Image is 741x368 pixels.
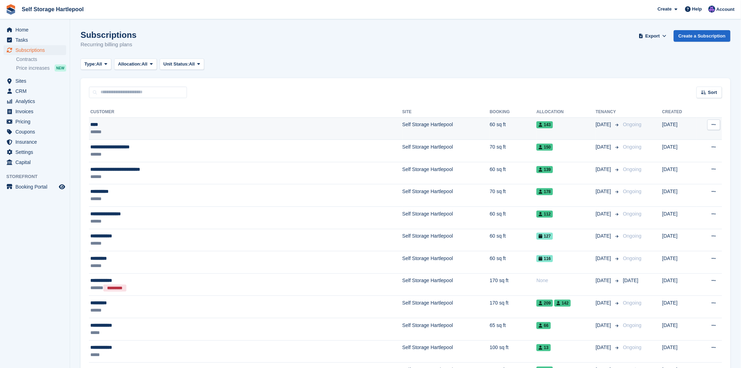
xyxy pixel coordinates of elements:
[81,30,137,40] h1: Subscriptions
[662,117,697,140] td: [DATE]
[662,296,697,318] td: [DATE]
[623,300,642,306] span: Ongoing
[554,300,571,307] span: 142
[402,117,490,140] td: Self Storage Hartlepool
[536,144,553,151] span: 150
[536,322,550,329] span: 66
[15,96,57,106] span: Analytics
[490,140,537,162] td: 70 sq ft
[4,157,66,167] a: menu
[490,229,537,251] td: 60 sq ft
[89,107,402,118] th: Customer
[402,251,490,274] td: Self Storage Hartlepool
[58,183,66,191] a: Preview store
[623,189,642,194] span: Ongoing
[15,117,57,127] span: Pricing
[692,6,702,13] span: Help
[402,184,490,207] td: Self Storage Hartlepool
[596,255,612,262] span: [DATE]
[96,61,102,68] span: All
[536,211,553,218] span: 112
[662,206,697,229] td: [DATE]
[114,59,157,70] button: Allocation: All
[536,233,553,240] span: 127
[4,86,66,96] a: menu
[6,4,16,15] img: stora-icon-8386f47178a22dfd0bd8f6a31ec36ba5ce8667c1dd55bd0f319d3a0aa187defe.svg
[536,277,596,284] div: None
[490,273,537,296] td: 170 sq ft
[490,340,537,363] td: 100 sq ft
[402,340,490,363] td: Self Storage Hartlepool
[189,61,195,68] span: All
[662,162,697,184] td: [DATE]
[16,64,66,72] a: Price increases NEW
[536,107,596,118] th: Allocation
[4,137,66,147] a: menu
[623,211,642,217] span: Ongoing
[623,345,642,350] span: Ongoing
[15,157,57,167] span: Capital
[708,89,717,96] span: Sort
[623,233,642,239] span: Ongoing
[623,122,642,127] span: Ongoing
[141,61,147,68] span: All
[55,64,66,71] div: NEW
[402,273,490,296] td: Self Storage Hartlepool
[596,344,612,351] span: [DATE]
[4,147,66,157] a: menu
[490,162,537,184] td: 60 sq ft
[662,340,697,363] td: [DATE]
[15,35,57,45] span: Tasks
[4,96,66,106] a: menu
[402,206,490,229] td: Self Storage Hartlepool
[623,322,642,328] span: Ongoing
[536,121,553,128] span: 143
[16,56,66,63] a: Contracts
[623,144,642,150] span: Ongoing
[4,35,66,45] a: menu
[645,33,660,40] span: Export
[708,6,715,13] img: Sean Wood
[536,188,553,195] span: 178
[81,59,111,70] button: Type: All
[623,255,642,261] span: Ongoing
[15,127,57,137] span: Coupons
[4,127,66,137] a: menu
[15,182,57,192] span: Booking Portal
[536,344,550,351] span: 13
[490,117,537,140] td: 60 sq ft
[490,318,537,340] td: 65 sq ft
[402,140,490,162] td: Self Storage Hartlepool
[402,318,490,340] td: Self Storage Hartlepool
[596,210,612,218] span: [DATE]
[662,229,697,251] td: [DATE]
[15,147,57,157] span: Settings
[596,166,612,173] span: [DATE]
[6,173,70,180] span: Storefront
[15,137,57,147] span: Insurance
[15,86,57,96] span: CRM
[15,107,57,116] span: Invoices
[596,143,612,151] span: [DATE]
[19,4,86,15] a: Self Storage Hartlepool
[716,6,735,13] span: Account
[160,59,204,70] button: Unit Status: All
[4,25,66,35] a: menu
[596,121,612,128] span: [DATE]
[536,255,553,262] span: 116
[164,61,189,68] span: Unit Status:
[402,107,490,118] th: Site
[15,76,57,86] span: Sites
[596,322,612,329] span: [DATE]
[15,45,57,55] span: Subscriptions
[4,182,66,192] a: menu
[490,184,537,207] td: 70 sq ft
[674,30,730,42] a: Create a Subscription
[84,61,96,68] span: Type:
[662,107,697,118] th: Created
[596,232,612,240] span: [DATE]
[536,166,553,173] span: 139
[596,107,620,118] th: Tenancy
[16,65,50,71] span: Price increases
[623,166,642,172] span: Ongoing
